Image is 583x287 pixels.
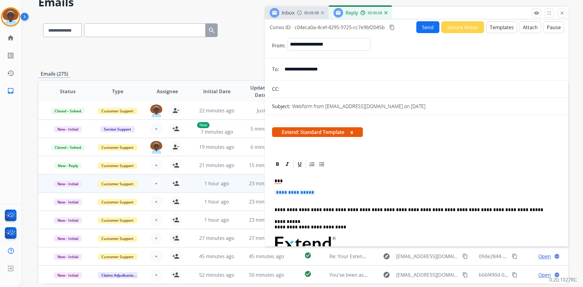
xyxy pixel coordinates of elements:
[317,160,326,169] div: Bullet List
[272,66,279,73] p: To:
[54,217,82,224] span: New - Initial
[272,103,290,110] p: Subject:
[7,87,14,94] mat-icon: inbox
[272,127,363,137] span: Extend: Standard Template
[249,217,284,223] span: 23 minutes ago
[247,84,274,99] span: Updated Date
[38,70,70,78] p: Emails (275)
[544,21,564,33] button: Pause
[273,160,282,169] div: Bold
[389,25,395,30] mat-icon: content_copy
[295,24,385,31] span: c04eca0a-4cef-4295-9725-cc7e9bf2045b
[208,27,215,34] mat-icon: search
[479,253,574,260] span: 09de2844-5348-431e-bc8d-e2b34409a1bb
[172,198,179,205] mat-icon: person_add
[251,144,283,150] span: 6 minutes ago
[197,122,210,128] p: New
[199,272,234,278] span: 52 minutes ago
[98,181,137,187] span: Customer Support
[98,162,137,169] span: Customer Support
[249,162,284,169] span: 15 minutes ago
[150,104,162,117] img: agent-avatar
[150,123,162,135] button: +
[98,144,137,151] span: Customer Support
[249,180,284,187] span: 23 minutes ago
[172,253,179,260] mat-icon: person_add
[54,235,82,242] span: New - Initial
[547,10,552,16] mat-icon: fullscreen
[462,272,468,278] mat-icon: content_copy
[172,234,179,242] mat-icon: person_add
[54,162,82,169] span: New - Reply
[554,254,560,259] mat-icon: language
[396,271,459,278] span: [EMAIL_ADDRESS][DOMAIN_NAME]
[150,250,162,262] button: +
[172,271,179,278] mat-icon: person_add
[7,34,14,42] mat-icon: home
[172,125,179,132] mat-icon: person_add
[199,235,234,241] span: 27 minutes ago
[512,254,517,259] mat-icon: content_copy
[199,162,234,169] span: 21 minutes ago
[520,21,541,33] button: Attach
[112,88,123,95] span: Type
[304,11,319,15] span: 00:05:08
[155,271,158,278] span: +
[272,42,285,49] p: From:
[98,217,137,224] span: Customer Support
[199,107,234,114] span: 22 minutes ago
[257,107,276,114] span: Just now
[54,199,82,205] span: New - Initial
[54,272,82,278] span: New - Initial
[283,160,292,169] div: Italic
[292,103,425,110] p: Webform from [EMAIL_ADDRESS][DOMAIN_NAME] on [DATE]
[350,128,353,136] button: x
[54,254,82,260] span: New - Initial
[249,272,284,278] span: 50 minutes ago
[155,234,158,242] span: +
[512,272,517,278] mat-icon: content_copy
[150,141,162,154] img: agent-avatar
[295,160,304,169] div: Underline
[172,107,179,114] mat-icon: person_remove
[368,11,382,15] span: 00:00:06
[538,271,551,278] span: Open
[383,271,390,278] mat-icon: explore
[462,254,468,259] mat-icon: content_copy
[383,253,390,260] mat-icon: explore
[329,272,518,278] span: You've been assigned a new service order: 78b5684c-69c8-428b-b209-0577e841f8ff
[98,235,137,242] span: Customer Support
[479,272,570,278] span: b66f490d-0861-4a60-a044-bae5fbf93620
[150,196,162,208] button: +
[98,272,139,278] span: Claims Adjudication
[150,269,162,281] button: +
[7,52,14,59] mat-icon: list_alt
[204,180,229,187] span: 1 hour ago
[249,253,284,260] span: 45 minutes ago
[282,9,295,16] span: Inbox
[441,21,484,33] button: Secure Notes
[199,144,234,150] span: 19 minutes ago
[155,180,158,187] span: +
[304,252,312,259] mat-icon: check_circle
[534,10,539,16] mat-icon: remove_red_eye
[100,126,135,132] span: Service Support
[559,10,565,16] mat-icon: close
[54,126,82,132] span: New - Initial
[486,21,517,33] button: Templates
[155,216,158,224] span: +
[172,180,179,187] mat-icon: person_add
[51,144,85,151] span: Closed – Solved
[538,253,551,260] span: Open
[272,85,279,93] p: CC:
[249,235,284,241] span: 27 minutes ago
[54,181,82,187] span: New - Initial
[172,216,179,224] mat-icon: person_add
[150,159,162,171] button: +
[98,108,137,114] span: Customer Support
[150,232,162,244] button: +
[416,21,439,33] button: Send
[98,254,137,260] span: Customer Support
[155,162,158,169] span: +
[2,9,19,26] img: avatar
